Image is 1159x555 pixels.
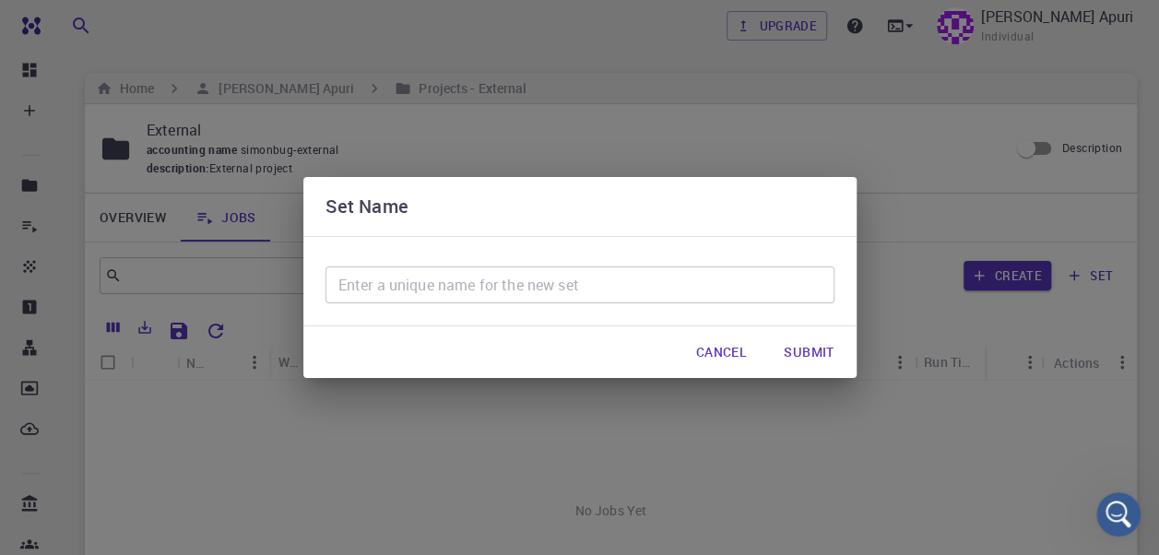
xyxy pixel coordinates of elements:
span: Support [37,13,103,30]
button: Submit [769,334,848,371]
button: Cancel [681,334,762,371]
h6: Set Name [325,192,408,221]
div: Close [324,8,357,41]
input: Enter a unique name for the new set [325,266,834,303]
iframe: Intercom live chat [1096,492,1141,537]
h1: Select a Tour to Launch it [64,9,310,41]
button: go back [12,7,47,42]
